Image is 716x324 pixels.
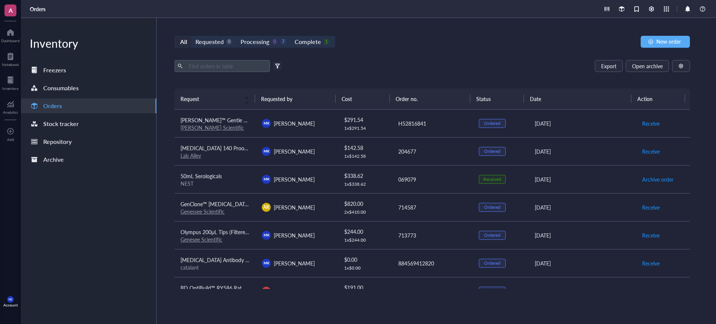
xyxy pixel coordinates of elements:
[535,231,630,239] div: [DATE]
[180,200,364,208] span: GenClone™ [MEDICAL_DATA], 100% U.S. Origin, Heat Inactivated, 500 mL/Unit
[180,284,291,292] span: BD OptiBuild™ RY586 Rat Anti-Mouse TSPAN8
[263,204,269,211] span: AR
[344,172,386,180] div: $ 338.62
[175,36,335,48] div: segmented control
[43,154,64,165] div: Archive
[274,259,315,267] span: [PERSON_NAME]
[21,36,156,51] div: Inventory
[21,116,156,131] a: Stock tracker
[274,148,315,155] span: [PERSON_NAME]
[43,101,62,111] div: Orders
[21,63,156,78] a: Freezers
[642,145,660,157] button: Receive
[344,255,386,264] div: $ 0.00
[180,208,224,215] a: Genessee Scientific
[30,6,47,12] a: Orders
[9,6,13,15] span: A
[484,232,500,238] div: Ordered
[484,148,500,154] div: Ordered
[264,148,269,154] span: MK
[392,277,473,305] td: 5610545861
[344,144,386,152] div: $ 142.58
[180,152,201,159] a: Lab Alley
[344,181,386,187] div: 1 x $ 338.62
[642,229,660,241] button: Receive
[392,137,473,165] td: 204677
[43,119,79,129] div: Stock tracker
[43,65,66,75] div: Freezers
[398,287,467,295] div: 5610545861
[2,86,19,91] div: Inventory
[180,116,323,124] span: [PERSON_NAME]™ Gentle Ag/Ab Binding Buffer, pH 8.0, 3.75
[271,39,278,45] div: 0
[344,283,386,292] div: $ 191.00
[484,204,500,210] div: Ordered
[398,203,467,211] div: 714587
[175,88,255,109] th: Request
[642,201,660,213] button: Receive
[195,37,224,47] div: Requested
[642,287,660,295] span: Receive
[642,175,673,183] span: Archive order
[392,193,473,221] td: 714587
[226,39,232,45] div: 0
[641,36,690,48] button: New order
[264,288,269,295] span: VP
[398,259,467,267] div: 884569412820
[295,37,321,47] div: Complete
[323,39,330,45] div: 1
[392,249,473,277] td: 884569412820
[274,120,315,127] span: [PERSON_NAME]
[344,209,386,215] div: 2 x $ 410.00
[631,88,685,109] th: Action
[7,137,14,142] div: Add
[344,227,386,236] div: $ 244.00
[656,38,681,44] span: New order
[43,83,79,93] div: Consumables
[3,303,18,307] div: Account
[180,236,222,243] a: Genesee Scientific
[642,117,660,129] button: Receive
[535,175,630,183] div: [DATE]
[642,147,660,155] span: Receive
[2,74,19,91] a: Inventory
[180,256,267,264] span: [MEDICAL_DATA] Antibody (catalant)
[274,176,315,183] span: [PERSON_NAME]
[2,50,19,67] a: Notebook
[390,88,470,109] th: Order no.
[21,81,156,95] a: Consumables
[535,259,630,267] div: [DATE]
[470,88,524,109] th: Status
[398,119,467,128] div: H52816841
[398,147,467,155] div: 204677
[9,298,12,301] span: MK
[2,62,19,67] div: Notebook
[344,116,386,124] div: $ 291.54
[180,95,240,103] span: Request
[180,172,222,180] span: 50mL Serologicals
[274,287,315,295] span: [PERSON_NAME]
[344,153,386,159] div: 1 x $ 142.58
[344,125,386,131] div: 1 x $ 291.54
[392,221,473,249] td: 713773
[180,180,250,187] div: NEST
[21,98,156,113] a: Orders
[632,63,663,69] span: Open archive
[392,165,473,193] td: 069079
[180,264,250,271] div: catalant
[642,231,660,239] span: Receive
[642,203,660,211] span: Receive
[344,265,386,271] div: 1 x $ 0.00
[642,173,674,185] button: Archive order
[264,260,269,265] span: MK
[344,237,386,243] div: 1 x $ 244.00
[524,88,631,109] th: Date
[180,124,244,131] a: [PERSON_NAME] Scientific
[21,134,156,149] a: Repository
[398,175,467,183] div: 069079
[535,147,630,155] div: [DATE]
[535,119,630,128] div: [DATE]
[21,152,156,167] a: Archive
[3,110,18,114] div: Analytics
[484,288,500,294] div: Ordered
